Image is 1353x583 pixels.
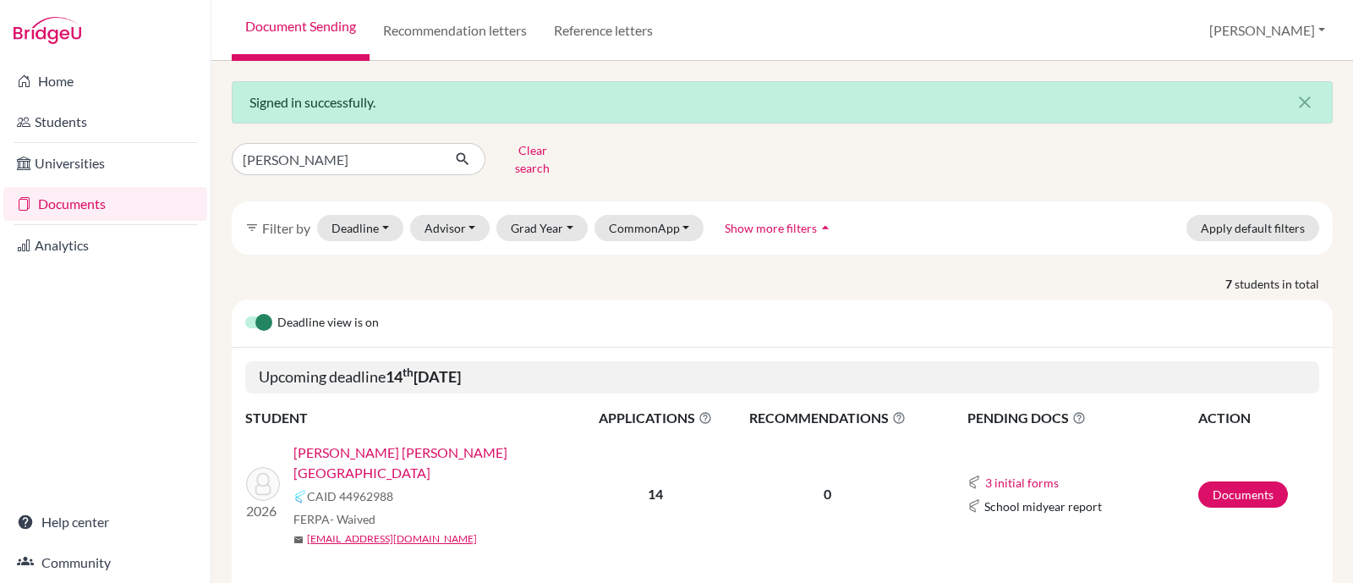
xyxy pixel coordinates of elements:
i: filter_list [245,221,259,234]
span: FERPA [293,510,375,528]
span: students in total [1235,275,1333,293]
th: ACTION [1197,407,1319,429]
img: Bridge-U [14,17,81,44]
span: - Waived [330,512,375,526]
b: 14 [648,486,663,502]
span: Filter by [262,220,310,236]
span: CAID 44962988 [307,487,393,505]
button: Grad Year [496,215,588,241]
div: Signed in successfully. [232,81,1333,124]
i: close [1295,92,1315,113]
span: School midyear report [984,498,1102,515]
button: [PERSON_NAME] [1202,14,1333,47]
img: Common App logo [293,490,307,503]
sup: th [403,366,414,379]
a: [EMAIL_ADDRESS][DOMAIN_NAME] [307,531,477,547]
a: Analytics [3,228,207,262]
p: 0 [729,484,926,504]
span: APPLICATIONS [584,408,727,428]
input: Find student by name... [232,143,441,175]
button: 3 initial forms [984,473,1060,492]
span: RECOMMENDATIONS [729,408,926,428]
a: Help center [3,505,207,539]
button: Close [1278,82,1332,123]
th: STUDENT [245,407,583,429]
a: Community [3,546,207,580]
a: Documents [3,187,207,221]
span: Show more filters [725,221,817,235]
button: Apply default filters [1186,215,1319,241]
button: CommonApp [594,215,704,241]
h5: Upcoming deadline [245,361,1319,393]
button: Clear search [485,137,579,181]
button: Advisor [410,215,490,241]
i: arrow_drop_up [817,219,834,236]
b: 14 [DATE] [386,367,461,386]
span: mail [293,535,304,545]
a: Documents [1198,481,1288,508]
span: Deadline view is on [277,313,379,333]
img: Common App logo [967,476,981,489]
strong: 7 [1225,275,1235,293]
p: 2026 [246,501,280,521]
a: Universities [3,146,207,180]
img: Robalino Pena, Santiago [246,467,280,501]
img: Common App logo [967,499,981,513]
a: Students [3,105,207,139]
span: PENDING DOCS [967,408,1197,428]
a: [PERSON_NAME] [PERSON_NAME][GEOGRAPHIC_DATA] [293,443,595,483]
button: Deadline [317,215,403,241]
button: Show more filtersarrow_drop_up [710,215,848,241]
a: Home [3,64,207,98]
